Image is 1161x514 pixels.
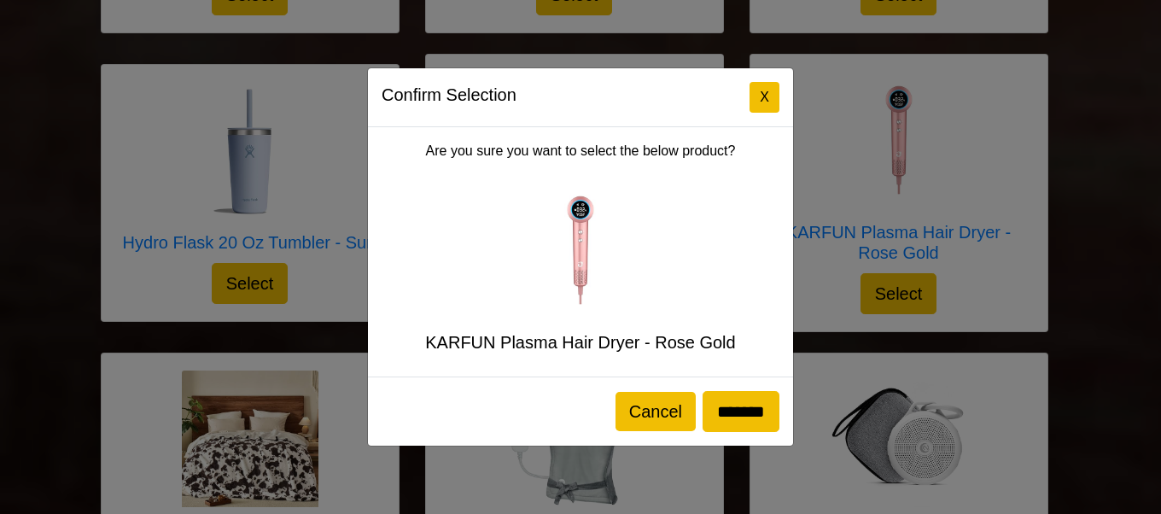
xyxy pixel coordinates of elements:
[382,82,516,108] h5: Confirm Selection
[368,127,793,377] div: Are you sure you want to select the below product?
[382,332,779,353] h5: KARFUN Plasma Hair Dryer - Rose Gold
[750,82,779,113] button: Close
[512,182,649,318] img: KARFUN Plasma Hair Dryer - Rose Gold
[616,392,696,431] button: Cancel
